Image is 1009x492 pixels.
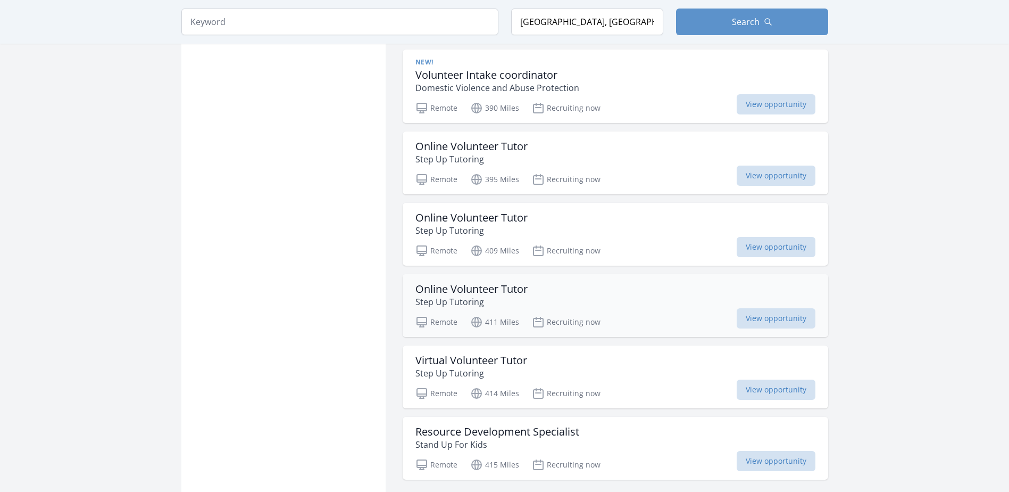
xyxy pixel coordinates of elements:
[470,458,519,471] p: 415 Miles
[737,166,815,186] span: View opportunity
[415,438,579,451] p: Stand Up For Kids
[403,203,828,266] a: Online Volunteer Tutor Step Up Tutoring Remote 409 Miles Recruiting now View opportunity
[403,50,828,123] a: New! Volunteer Intake coordinator Domestic Violence and Abuse Protection Remote 390 Miles Recruit...
[470,316,519,329] p: 411 Miles
[415,211,528,224] h3: Online Volunteer Tutor
[737,308,815,329] span: View opportunity
[415,140,528,153] h3: Online Volunteer Tutor
[403,346,828,408] a: Virtual Volunteer Tutor Step Up Tutoring Remote 414 Miles Recruiting now View opportunity
[415,81,579,94] p: Domestic Violence and Abuse Protection
[532,316,601,329] p: Recruiting now
[470,102,519,114] p: 390 Miles
[732,15,760,28] span: Search
[737,94,815,114] span: View opportunity
[415,283,528,296] h3: Online Volunteer Tutor
[415,153,528,166] p: Step Up Tutoring
[532,173,601,186] p: Recruiting now
[415,425,579,438] h3: Resource Development Specialist
[403,132,828,194] a: Online Volunteer Tutor Step Up Tutoring Remote 395 Miles Recruiting now View opportunity
[415,458,457,471] p: Remote
[737,380,815,400] span: View opportunity
[415,102,457,114] p: Remote
[181,9,498,35] input: Keyword
[415,58,433,67] span: New!
[470,387,519,400] p: 414 Miles
[415,316,457,329] p: Remote
[415,69,579,81] h3: Volunteer Intake coordinator
[676,9,828,35] button: Search
[415,296,528,308] p: Step Up Tutoring
[415,354,527,367] h3: Virtual Volunteer Tutor
[470,244,519,257] p: 409 Miles
[532,387,601,400] p: Recruiting now
[532,102,601,114] p: Recruiting now
[737,237,815,257] span: View opportunity
[532,244,601,257] p: Recruiting now
[415,367,527,380] p: Step Up Tutoring
[415,224,528,237] p: Step Up Tutoring
[511,9,663,35] input: Location
[470,173,519,186] p: 395 Miles
[415,173,457,186] p: Remote
[415,387,457,400] p: Remote
[737,451,815,471] span: View opportunity
[415,244,457,257] p: Remote
[403,274,828,337] a: Online Volunteer Tutor Step Up Tutoring Remote 411 Miles Recruiting now View opportunity
[403,417,828,480] a: Resource Development Specialist Stand Up For Kids Remote 415 Miles Recruiting now View opportunity
[532,458,601,471] p: Recruiting now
